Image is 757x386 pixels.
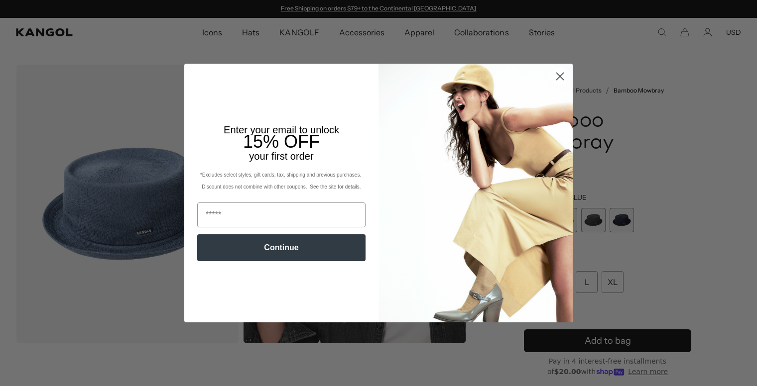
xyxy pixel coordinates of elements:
span: your first order [249,151,313,162]
input: Email [197,202,366,227]
img: 93be19ad-e773-4382-80b9-c9d740c9197f.jpeg [378,64,573,322]
button: Close dialog [551,68,569,85]
span: Enter your email to unlock [224,124,339,135]
span: 15% OFF [243,131,320,152]
button: Continue [197,234,366,261]
span: *Excludes select styles, gift cards, tax, shipping and previous purchases. Discount does not comb... [200,172,363,190]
